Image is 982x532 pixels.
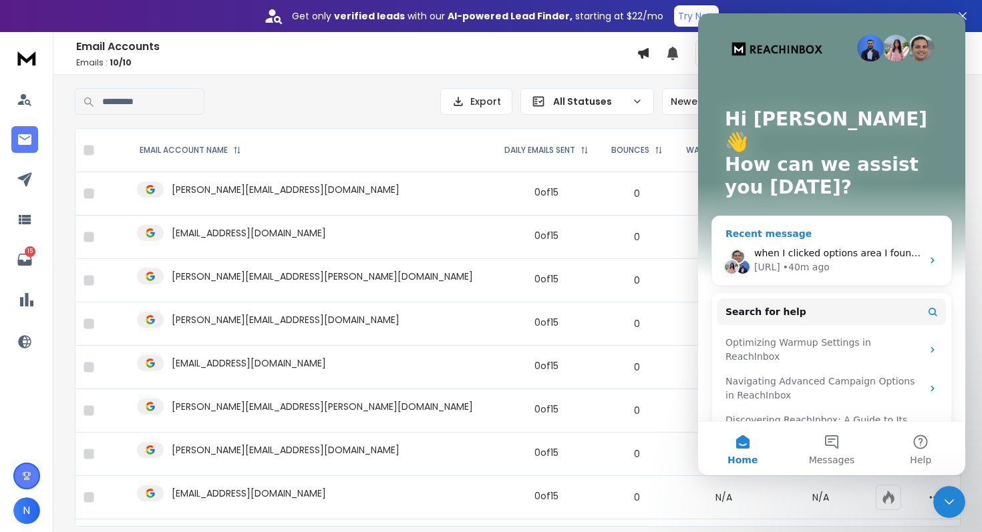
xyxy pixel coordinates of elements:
[674,5,719,27] button: Try Now
[111,442,157,451] span: Messages
[172,400,473,413] p: [PERSON_NAME][EMAIL_ADDRESS][PERSON_NAME][DOMAIN_NAME]
[686,145,749,156] p: WARMUP EMAILS
[678,9,715,23] p: Try Now
[212,442,233,451] span: Help
[76,39,637,55] h1: Email Accounts
[608,187,666,200] p: 0
[608,404,666,417] p: 0
[172,313,399,326] p: [PERSON_NAME][EMAIL_ADDRESS][DOMAIN_NAME]
[553,95,627,108] p: All Statuses
[13,45,40,70] img: logo
[534,229,558,242] div: 0 of 15
[56,247,82,261] div: [URL]
[172,487,326,500] p: [EMAIL_ADDRESS][DOMAIN_NAME]
[27,292,108,306] span: Search for help
[27,322,224,350] div: Optimizing Warmup Settings in ReachInbox
[674,216,774,259] td: N/A
[172,443,399,457] p: [PERSON_NAME][EMAIL_ADDRESS][DOMAIN_NAME]
[608,317,666,330] p: 0
[674,302,774,346] td: N/A
[334,9,405,23] strong: verified leads
[674,346,774,389] td: N/A
[534,316,558,329] div: 0 of 15
[19,356,248,394] div: Navigating Advanced Campaign Options in ReachInbox
[698,13,965,475] iframe: Intercom live chat
[534,446,558,459] div: 0 of 15
[25,246,35,257] p: 15
[11,246,38,273] a: 15
[85,247,132,261] div: • 40m ago
[292,9,663,23] p: Get only with our starting at $22/mo
[440,88,512,115] button: Export
[172,270,473,283] p: [PERSON_NAME][EMAIL_ADDRESS][PERSON_NAME][DOMAIN_NAME]
[674,476,774,519] td: N/A
[140,145,241,156] div: EMAIL ACCOUNT NAME
[172,183,399,196] p: [PERSON_NAME][EMAIL_ADDRESS][DOMAIN_NAME]
[13,497,40,524] button: N
[504,145,575,156] p: DAILY EMAILS SENT
[534,403,558,416] div: 0 of 15
[172,226,326,240] p: [EMAIL_ADDRESS][DOMAIN_NAME]
[674,259,774,302] td: N/A
[19,285,248,312] button: Search for help
[19,394,248,433] div: Discovering ReachInbox: A Guide to Its Purpose and Functionality
[608,360,666,374] p: 0
[110,57,132,68] span: 10 / 10
[608,230,666,244] p: 0
[29,442,59,451] span: Home
[172,356,326,370] p: [EMAIL_ADDRESS][DOMAIN_NAME]
[608,274,666,287] p: 0
[19,317,248,356] div: Optimizing Warmup Settings in ReachInbox
[534,186,558,199] div: 0 of 15
[534,489,558,503] div: 0 of 15
[674,172,774,216] td: N/A
[27,400,224,428] div: Discovering ReachInbox: A Guide to Its Purpose and Functionality
[178,409,267,462] button: Help
[674,433,774,476] td: N/A
[534,359,558,372] div: 0 of 15
[611,145,649,156] p: BOUNCES
[933,486,965,518] iframe: Intercom live chat
[782,491,859,504] p: N/A
[56,234,376,245] span: when I clicked options area I found the alert something went wrong!
[76,57,637,68] p: Emails :
[662,88,749,115] button: Newest
[608,491,666,504] p: 0
[608,447,666,461] p: 0
[448,9,572,23] strong: AI-powered Lead Finder,
[27,361,224,389] div: Navigating Advanced Campaign Options in ReachInbox
[89,409,178,462] button: Messages
[674,389,774,433] td: N/A
[534,272,558,286] div: 0 of 15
